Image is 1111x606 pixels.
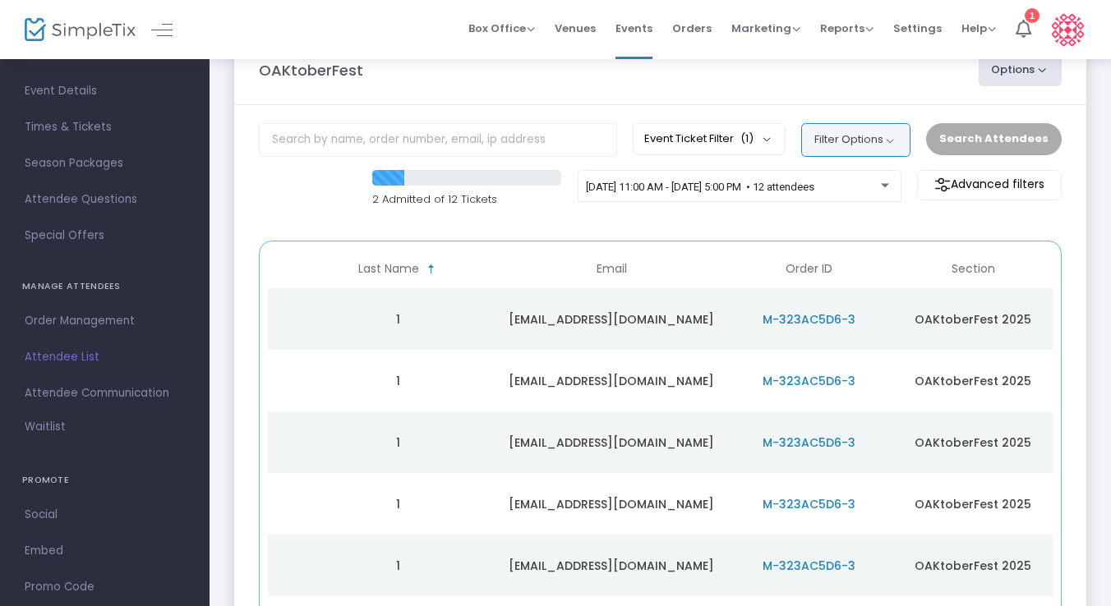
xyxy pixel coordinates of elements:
[425,263,438,276] span: Sortable
[1025,8,1040,23] div: 1
[740,132,754,145] span: (1)
[883,535,1063,596] td: OAKtoberFest 2025
[488,411,735,473] td: [EMAIL_ADDRESS][DOMAIN_NAME]
[917,170,1062,200] m-button: Advanced filters
[883,411,1063,473] td: OAKtoberFest 2025
[25,80,185,102] span: Event Details
[934,177,951,193] img: filter
[615,7,652,49] span: Events
[25,117,185,138] span: Times & Tickets
[763,434,855,451] span: M-323AC5D6-3
[25,419,66,435] span: Waitlist
[22,464,187,497] h4: PROMOTE
[468,21,535,36] span: Box Office
[961,21,996,36] span: Help
[883,350,1063,411] td: OAKtoberFest 2025
[597,262,627,276] span: Email
[22,270,187,303] h4: MANAGE ATTENDEES
[25,540,185,562] span: Embed
[307,473,488,535] td: 1
[307,535,488,596] td: 1
[763,373,855,389] span: M-323AC5D6-3
[979,53,1063,86] button: Options
[488,473,735,535] td: [EMAIL_ADDRESS][DOMAIN_NAME]
[488,535,735,596] td: [EMAIL_ADDRESS][DOMAIN_NAME]
[259,59,363,81] m-panel-title: OAKtoberFest
[488,350,735,411] td: [EMAIL_ADDRESS][DOMAIN_NAME]
[820,21,874,36] span: Reports
[633,123,786,154] button: Event Ticket Filter(1)
[307,288,488,350] td: 1
[883,288,1063,350] td: OAKtoberFest 2025
[25,189,185,210] span: Attendee Questions
[672,7,712,49] span: Orders
[763,311,855,328] span: M-323AC5D6-3
[883,473,1063,535] td: OAKtoberFest 2025
[731,21,800,36] span: Marketing
[25,310,185,332] span: Order Management
[893,7,942,49] span: Settings
[307,411,488,473] td: 1
[786,262,832,276] span: Order ID
[801,123,910,156] button: Filter Options
[488,288,735,350] td: [EMAIL_ADDRESS][DOMAIN_NAME]
[555,7,596,49] span: Venues
[307,350,488,411] td: 1
[763,558,855,574] span: M-323AC5D6-3
[952,262,995,276] span: Section
[25,383,185,404] span: Attendee Communication
[25,576,185,598] span: Promo Code
[372,191,561,208] p: 2 Admitted of 12 Tickets
[586,181,814,193] span: [DATE] 11:00 AM - [DATE] 5:00 PM • 12 attendees
[25,225,185,246] span: Special Offers
[25,347,185,368] span: Attendee List
[259,123,617,157] input: Search by name, order number, email, ip address
[25,504,185,526] span: Social
[763,496,855,512] span: M-323AC5D6-3
[25,153,185,174] span: Season Packages
[358,262,419,276] span: Last Name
